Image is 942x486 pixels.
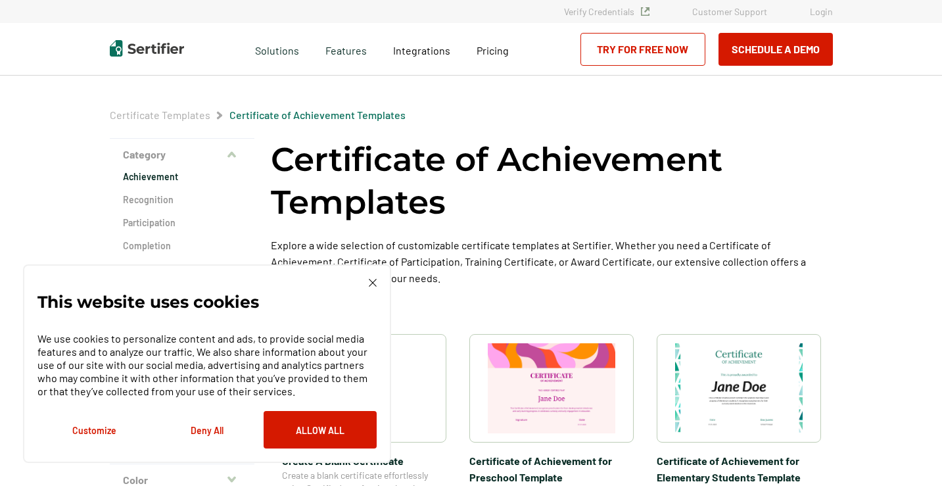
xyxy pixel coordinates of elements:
[718,33,833,66] button: Schedule a Demo
[229,109,406,121] a: Certificate of Achievement Templates
[37,332,377,398] p: We use cookies to personalize content and ads, to provide social media features and to analyze ou...
[37,295,259,308] p: This website uses cookies
[564,6,649,17] a: Verify Credentials
[271,138,833,224] h1: Certificate of Achievement Templates
[641,7,649,16] img: Verified
[110,109,210,122] span: Certificate Templates
[110,139,254,170] button: Category
[393,41,450,57] a: Integrations
[675,343,803,433] img: Certificate of Achievement for Elementary Students Template
[477,44,509,57] span: Pricing
[151,411,264,449] button: Deny All
[110,109,406,122] div: Breadcrumb
[271,237,833,286] p: Explore a wide selection of customizable certificate templates at Sertifier. Whether you need a C...
[469,452,634,485] span: Certificate of Achievement for Preschool Template
[110,170,254,401] div: Category
[37,411,151,449] button: Customize
[264,411,377,449] button: Allow All
[325,41,367,57] span: Features
[110,109,210,121] a: Certificate Templates
[692,6,767,17] a: Customer Support
[810,6,833,17] a: Login
[393,44,450,57] span: Integrations
[123,170,241,183] a: Achievement
[477,41,509,57] a: Pricing
[123,216,241,230] a: Participation
[123,193,241,207] a: Recognition
[657,452,821,485] span: Certificate of Achievement for Elementary Students Template
[488,343,615,433] img: Certificate of Achievement for Preschool Template
[110,40,184,57] img: Sertifier | Digital Credentialing Platform
[255,41,299,57] span: Solutions
[229,109,406,122] span: Certificate of Achievement Templates
[580,33,705,66] a: Try for Free Now
[123,239,241,253] a: Completion
[123,262,241,276] a: Appreciation
[369,279,377,287] img: Cookie Popup Close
